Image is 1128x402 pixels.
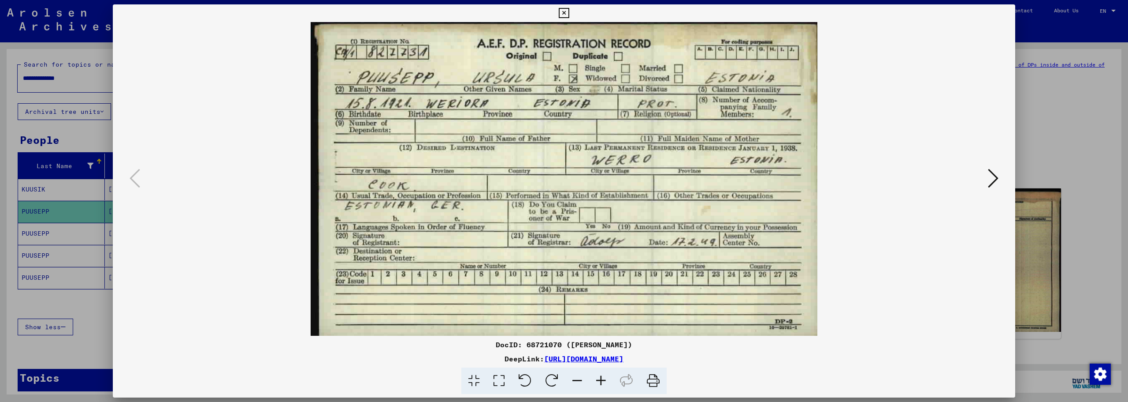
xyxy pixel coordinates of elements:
[544,354,623,363] a: [URL][DOMAIN_NAME]
[113,339,1015,350] div: DocID: 68721070 ([PERSON_NAME])
[1090,364,1111,385] img: Change consent
[143,22,985,336] img: 001.jpg
[113,353,1015,364] div: DeepLink:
